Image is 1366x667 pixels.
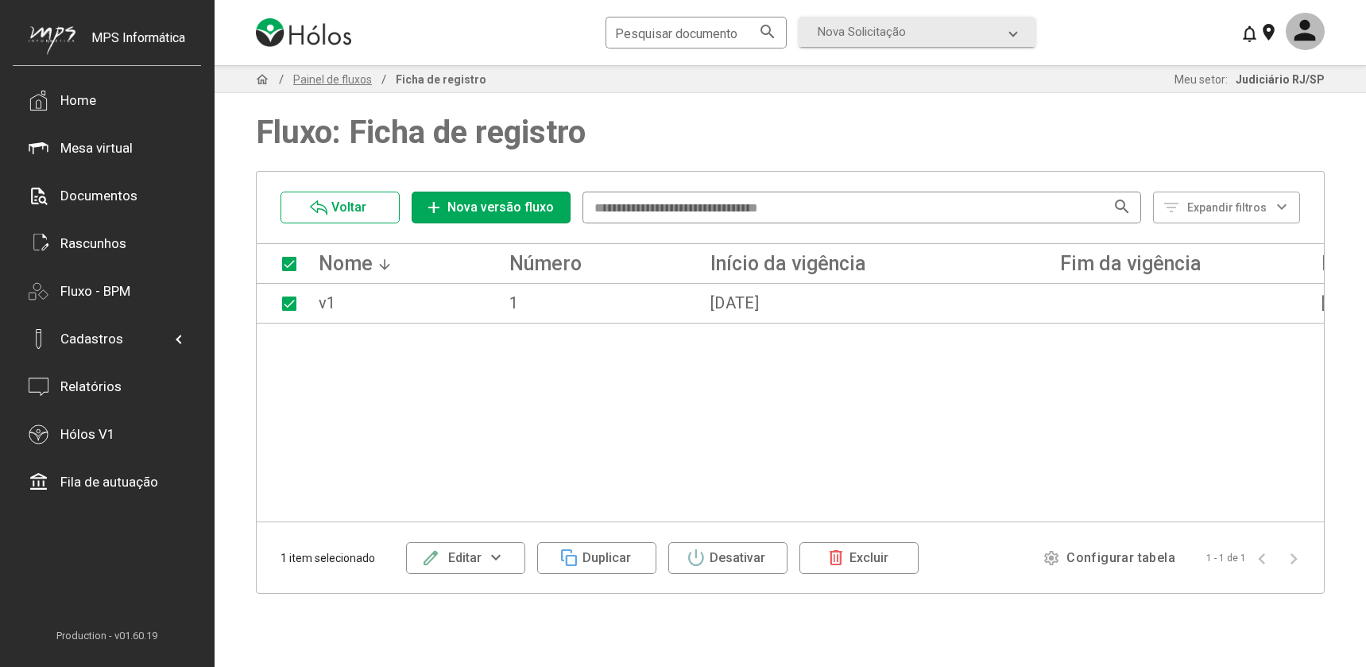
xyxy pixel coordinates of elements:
[406,542,525,574] button: Editar
[331,200,366,215] span: Voltar
[60,331,123,347] div: Cadastros
[60,474,158,490] div: Fila de autuação
[279,72,284,87] span: /
[1278,542,1310,574] button: Página seguinte
[1206,553,1246,564] div: 1 - 1 de 1
[1236,73,1325,86] span: Judiciário RJ/SP
[256,18,351,47] img: logo-holos.png
[253,70,272,89] mat-icon: home
[1066,550,1175,566] span: Configurar tabela
[509,252,639,275] div: Número
[826,549,846,568] mat-icon: delete
[256,93,1325,171] span: Fluxo: Ficha de registro
[1043,549,1060,567] mat-icon: settings
[582,550,631,565] span: Duplicar
[818,25,906,39] span: Nova Solicitação
[381,72,386,87] span: /
[849,550,888,565] span: Excluir
[60,235,126,251] div: Rascunhos
[447,200,554,215] span: Nova versão fluxo
[1060,252,1250,275] div: Fim da vigência
[537,542,656,574] button: Duplicar
[668,542,787,574] button: Desativar
[13,630,201,642] span: Production - v01.60.19
[29,315,185,363] mat-expansion-panel-header: Cadastros
[412,192,571,223] button: Nova versão fluxo
[60,283,130,299] div: Fluxo - BPM
[91,30,185,70] div: MPS Informática
[482,549,511,568] mat-icon: expand_more
[421,544,482,572] div: Editar
[60,92,96,108] div: Home
[799,542,919,574] button: Excluir
[396,73,486,86] span: Ficha de registro
[60,378,122,394] div: Relatórios
[1259,22,1278,41] mat-icon: location_on
[60,426,115,442] div: Hólos V1
[1113,196,1132,215] mat-icon: search
[60,188,137,204] div: Documentos
[421,549,440,568] mat-icon: edit
[559,549,579,568] mat-icon: stack
[1174,73,1228,86] span: Meu setor:
[281,552,382,564] div: 1 item selecionado
[29,25,75,55] img: mps-image-cropped.png
[799,17,1035,47] mat-expansion-panel-header: Nova Solicitação
[284,73,381,86] span: Painel de fluxos
[710,295,760,311] div: [DATE]
[687,549,706,568] mat-icon: power_settings_new
[424,198,443,217] mat-icon: add
[319,252,438,275] div: Nome
[710,252,989,275] div: Início da vigência
[509,295,518,311] div: 1
[60,140,133,156] div: Mesa virtual
[319,295,336,311] div: v1
[710,550,765,565] span: Desativar
[1246,542,1278,574] button: Página anterior
[281,192,400,223] button: Voltar
[758,21,777,41] mat-icon: search
[1200,536,1316,580] mat-paginator: Select page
